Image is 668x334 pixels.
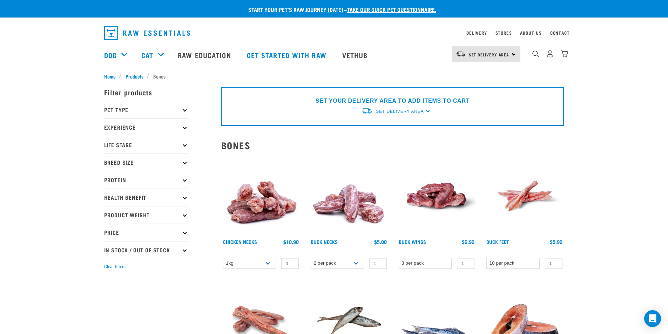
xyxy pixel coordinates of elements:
[104,189,188,206] p: Health Benefit
[397,156,477,236] img: Raw Essentials Duck Wings Raw Meaty Bones For Pets
[520,32,541,34] a: About Us
[122,73,147,80] a: Products
[104,83,188,101] p: Filter products
[283,239,299,245] div: $10.90
[141,50,153,60] a: Cat
[221,140,564,151] h2: Bones
[104,73,116,80] span: Home
[104,101,188,118] p: Pet Type
[104,26,190,40] img: Raw Essentials Logo
[104,118,188,136] p: Experience
[550,32,570,34] a: Contact
[104,136,188,154] p: Life Stage
[311,240,338,243] a: Duck Necks
[240,41,335,69] a: Get started with Raw
[171,41,239,69] a: Raw Education
[99,23,570,43] nav: dropdown navigation
[104,50,117,60] a: Dog
[561,50,568,57] img: home-icon@2x.png
[104,154,188,171] p: Breed Size
[545,258,562,269] input: 1
[347,8,436,11] a: take our quick pet questionnaire.
[469,53,510,56] span: Set Delivery Area
[104,206,188,224] p: Product Weight
[221,156,301,236] img: Pile Of Chicken Necks For Pets
[457,258,474,269] input: 1
[486,240,509,243] a: Duck Feet
[376,109,424,114] span: Set Delivery Area
[456,51,465,57] img: van-moving.png
[335,41,377,69] a: Vethub
[104,241,188,259] p: In Stock / Out Of Stock
[316,97,470,105] p: SET YOUR DELIVERY AREA TO ADD ITEMS TO CART
[369,258,387,269] input: 1
[399,240,426,243] a: Duck Wings
[223,240,257,243] a: Chicken Necks
[104,171,188,189] p: Protein
[466,32,487,34] a: Delivery
[126,73,143,80] span: Products
[281,258,299,269] input: 1
[104,264,126,270] button: Clear filters
[104,73,564,80] nav: breadcrumbs
[309,156,389,236] img: Pile Of Duck Necks For Pets
[495,32,512,34] a: Stores
[104,224,188,241] p: Price
[532,50,539,57] img: home-icon-1@2x.png
[104,73,120,80] a: Home
[361,107,372,115] img: van-moving.png
[644,310,661,327] div: Open Intercom Messenger
[485,156,564,236] img: Raw Essentials Duck Feet Raw Meaty Bones For Dogs
[550,239,562,245] div: $5.90
[374,239,387,245] div: $5.00
[546,50,554,57] img: user.png
[462,239,474,245] div: $6.90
